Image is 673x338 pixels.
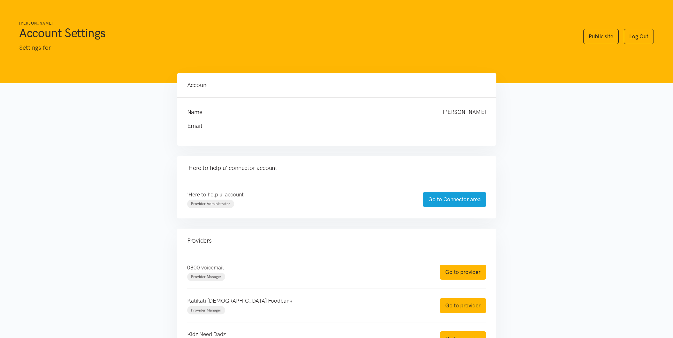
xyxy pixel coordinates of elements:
h6: [PERSON_NAME] [19,20,570,26]
a: Log Out [624,29,654,44]
p: 'Here to help u' account [187,190,410,199]
p: 0800 voicemail [187,263,427,272]
span: Provider Administrator [191,202,230,206]
p: Settings for [19,43,570,53]
h4: Name [187,108,430,117]
a: Public site [583,29,619,44]
h4: Providers [187,236,486,245]
h1: Account Settings [19,25,570,40]
h4: Account [187,81,486,90]
h4: 'Here to help u' connector account [187,164,486,173]
div: [PERSON_NAME] [436,108,493,117]
h4: Email [187,121,473,130]
span: Provider Manager [191,275,221,279]
a: Go to provider [440,265,486,280]
p: Katikati [DEMOGRAPHIC_DATA] Foodbank [187,297,427,305]
span: Provider Manager [191,308,221,312]
a: Go to Connector area [423,192,486,207]
a: Go to provider [440,298,486,313]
